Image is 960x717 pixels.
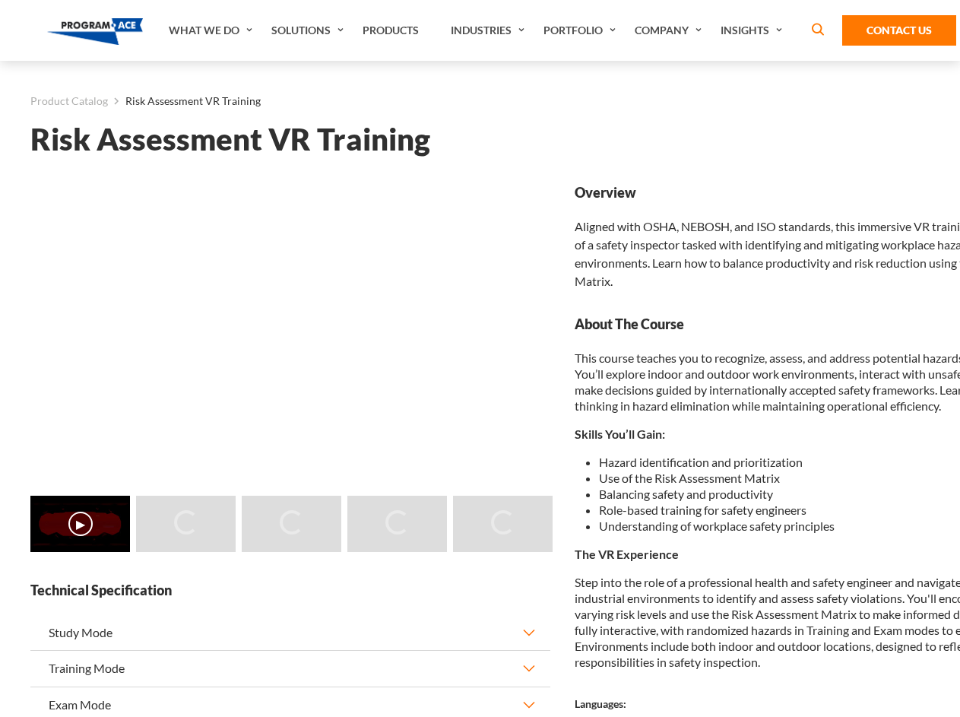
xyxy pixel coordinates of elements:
[30,651,550,686] button: Training Mode
[30,183,550,476] iframe: Risk Assessment VR Training - Video 0
[30,496,130,552] img: Risk Assessment VR Training - Video 0
[842,15,956,46] a: Contact Us
[68,512,93,536] button: ▶
[108,91,261,111] li: Risk Assessment VR Training
[30,581,550,600] strong: Technical Specification
[47,18,144,45] img: Program-Ace
[30,91,108,111] a: Product Catalog
[575,697,626,710] strong: Languages:
[30,615,550,650] button: Study Mode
